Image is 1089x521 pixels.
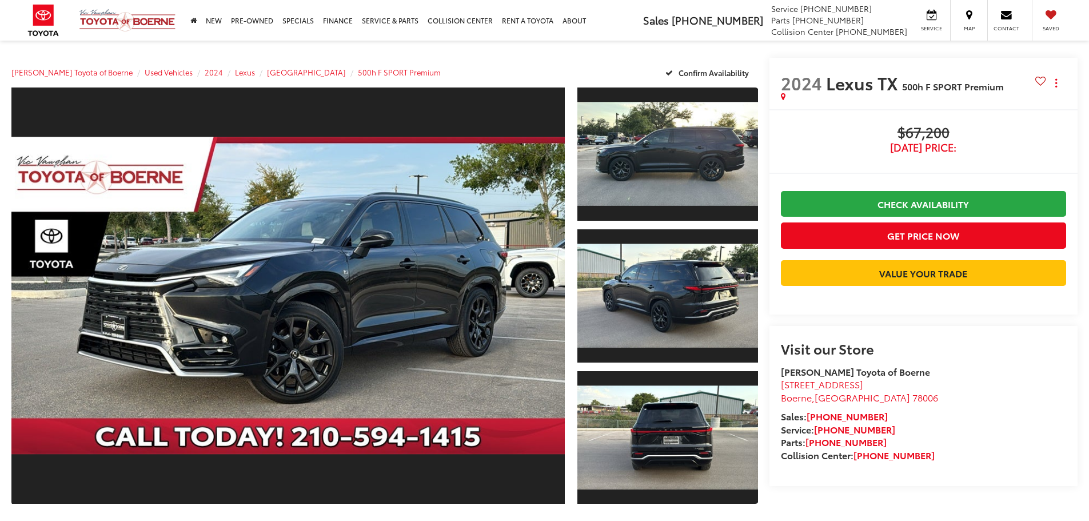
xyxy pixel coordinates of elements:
span: [PHONE_NUMBER] [792,14,864,26]
h2: Visit our Store [781,341,1066,356]
span: Map [956,25,982,32]
a: 2024 [205,67,223,77]
strong: Service: [781,423,895,436]
a: Check Availability [781,191,1066,217]
a: Used Vehicles [145,67,193,77]
a: Expand Photo 0 [11,86,565,505]
span: Contact [994,25,1019,32]
span: [PHONE_NUMBER] [800,3,872,14]
span: , [781,391,938,404]
span: dropdown dots [1055,78,1057,88]
strong: Collision Center: [781,448,935,462]
span: Parts [771,14,790,26]
span: Boerne [781,391,812,404]
img: 2024 Lexus TX 500h F SPORT Premium [6,137,570,455]
strong: Sales: [781,409,888,423]
span: [PHONE_NUMBER] [672,13,763,27]
button: Confirm Availability [659,62,758,82]
span: Collision Center [771,26,833,37]
span: Service [919,25,944,32]
span: Service [771,3,798,14]
a: Value Your Trade [781,260,1066,286]
span: [STREET_ADDRESS] [781,377,863,391]
span: Lexus TX [826,70,902,95]
button: Get Price Now [781,222,1066,248]
span: Confirm Availability [679,67,749,78]
span: $67,200 [781,125,1066,142]
a: [PERSON_NAME] Toyota of Boerne [11,67,133,77]
strong: Parts: [781,435,887,448]
span: 500h F SPORT Premium [902,79,1004,93]
a: Expand Photo 1 [577,86,758,222]
span: [DATE] Price: [781,142,1066,153]
a: [PHONE_NUMBER] [807,409,888,423]
img: 2024 Lexus TX 500h F SPORT Premium [575,244,759,348]
a: [PHONE_NUMBER] [805,435,887,448]
img: 2024 Lexus TX 500h F SPORT Premium [575,102,759,206]
a: Expand Photo 2 [577,228,758,364]
a: [PHONE_NUMBER] [814,423,895,436]
span: 2024 [781,70,822,95]
a: [GEOGRAPHIC_DATA] [267,67,346,77]
span: Saved [1038,25,1063,32]
button: Actions [1046,73,1066,93]
a: Lexus [235,67,255,77]
strong: [PERSON_NAME] Toyota of Boerne [781,365,930,378]
span: [GEOGRAPHIC_DATA] [815,391,910,404]
img: 2024 Lexus TX 500h F SPORT Premium [575,385,759,489]
a: [STREET_ADDRESS] Boerne,[GEOGRAPHIC_DATA] 78006 [781,377,938,404]
a: Expand Photo 3 [577,370,758,506]
span: Sales [643,13,669,27]
a: [PHONE_NUMBER] [853,448,935,462]
span: [PHONE_NUMBER] [836,26,907,37]
span: 78006 [912,391,938,404]
img: Vic Vaughan Toyota of Boerne [79,9,176,32]
a: 500h F SPORT Premium [358,67,441,77]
